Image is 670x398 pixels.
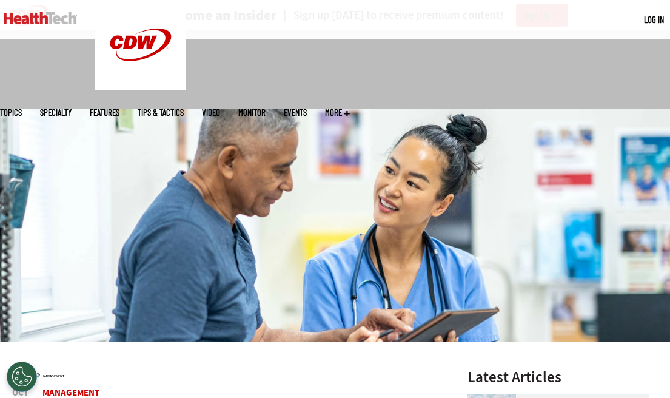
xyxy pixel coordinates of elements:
div: » [18,369,436,379]
img: Home [4,12,77,24]
span: More [325,108,350,117]
a: Video [202,108,220,117]
a: Management [43,374,64,379]
a: Events [284,108,307,117]
a: Log in [644,14,664,25]
a: Features [90,108,119,117]
h3: Latest Articles [467,369,649,385]
span: Oct [12,388,28,397]
div: User menu [644,13,664,26]
a: Tips & Tactics [138,108,184,117]
div: Cookies Settings [7,362,37,392]
a: MonITor [238,108,266,117]
button: Open Preferences [7,362,37,392]
span: Specialty [40,108,72,117]
a: CDW [95,80,186,93]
